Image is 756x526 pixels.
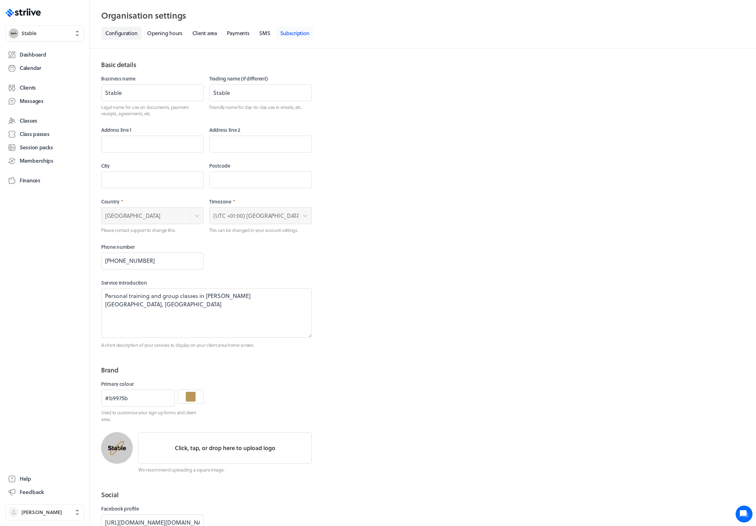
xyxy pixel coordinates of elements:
label: Postcode [209,162,312,169]
h2: Brand [101,365,312,375]
a: Configuration [101,27,142,40]
p: Used to customise your sign up forms and client area. [101,409,204,422]
a: Memberships [6,155,84,167]
iframe: gist-messenger-bubble-iframe [736,506,752,522]
label: Facebook profile [101,505,204,512]
span: Calendar [20,64,41,72]
h2: Basic details [101,60,312,70]
span: [PERSON_NAME] [21,509,62,516]
span: Memberships [20,157,53,164]
a: Client area [188,27,221,40]
a: Dashboard [6,48,84,61]
label: Country [101,198,204,205]
label: Address line 2 [209,126,312,134]
a: Class passes [6,128,84,141]
button: Click, tap, or drop here to upload logo [138,432,312,464]
textarea: Personal training and group classes in [PERSON_NAME][GEOGRAPHIC_DATA], [GEOGRAPHIC_DATA] [101,288,312,338]
label: Service introduction [101,279,312,286]
label: Address line 1 [101,126,204,134]
span: Dashboard [20,51,46,58]
a: Session packs [6,141,84,154]
p: We recommend uploading a square image. [138,467,312,473]
span: Class passes [20,130,50,138]
a: Subscription [276,27,314,40]
span: Stable [21,30,37,37]
span: See all [113,77,128,82]
div: [PERSON_NAME] • [11,126,130,131]
p: Friendly name for day-to-day use in emails, etc. [209,104,312,110]
p: Please contact support to change this. [101,227,204,233]
h2: We're here to help. Ask us anything! [11,41,130,64]
label: Trading name (if different) [209,75,312,82]
span: Help [20,475,31,482]
button: StableStable [6,25,84,41]
span: Messages [20,97,44,105]
span: Finances [20,177,40,184]
button: Feedback [6,486,84,499]
a: Messages [6,95,84,108]
p: This can be changed in your account settings. [209,227,312,233]
span: [DATE] [11,131,26,136]
a: Finances [6,174,84,187]
a: Help [6,473,84,485]
a: Opening hours [143,27,186,40]
span: Feedback [20,488,44,496]
h2: Recent conversations [12,77,113,83]
label: Business name [101,75,204,82]
label: Timezone [209,198,312,205]
h2: Organisation settings [101,8,745,22]
div: Hi [PERSON_NAME], Thanks for this. I’m hoping I will be all set up on Clubright for the [DATE] Ab... [11,106,130,126]
span: Classes [20,117,37,124]
a: Classes [6,115,84,127]
img: Stable [101,432,133,464]
a: Payments [223,27,254,40]
nav: Tabs [101,27,745,40]
p: A short description of your services to display on your client area home screen. [101,342,312,348]
h2: Social [101,490,312,500]
label: City [101,162,204,169]
img: US [11,92,25,106]
label: Phone number [101,243,204,251]
span: Session packs [20,144,53,151]
a: Clients [6,82,84,94]
label: Primary colour [101,381,204,388]
a: Calendar [6,62,84,74]
div: USHi [PERSON_NAME], Thanks for this. I’m hoping I will be all set up on Clubright for the [DATE] ... [5,86,135,459]
p: Legal name for use on documents, payment receipts, agreements, etc. [101,104,204,117]
p: Click, tap, or drop here to upload logo [175,444,275,452]
a: SMS [255,27,274,40]
button: [PERSON_NAME] [6,504,84,520]
h1: Hi [PERSON_NAME] [11,29,130,40]
span: Clients [20,84,36,91]
img: Stable [9,28,19,38]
